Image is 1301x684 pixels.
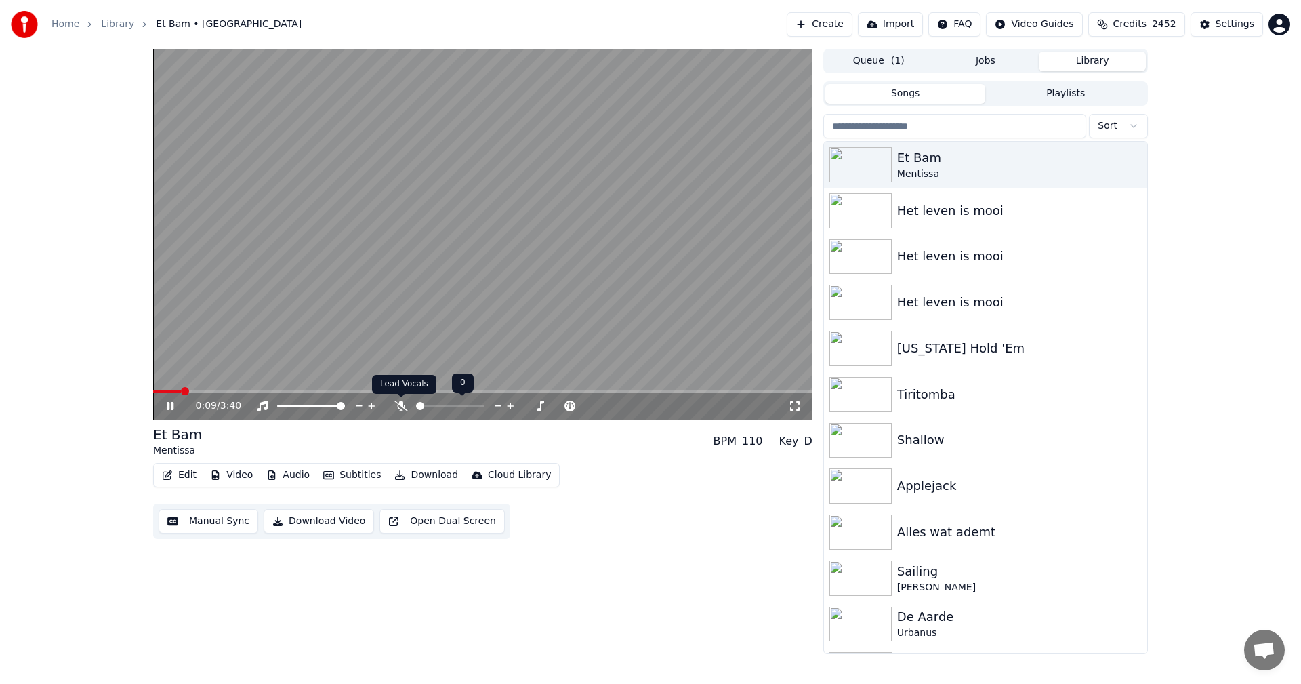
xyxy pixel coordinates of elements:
[897,293,1142,312] div: Het leven is mooi
[825,84,986,104] button: Songs
[897,477,1142,496] div: Applejack
[932,52,1039,71] button: Jobs
[891,54,905,68] span: ( 1 )
[264,509,374,534] button: Download Video
[897,430,1142,449] div: Shallow
[742,433,763,449] div: 110
[897,626,1142,640] div: Urbanus
[897,562,1142,581] div: Sailing
[1098,119,1117,133] span: Sort
[157,466,202,485] button: Edit
[985,84,1146,104] button: Playlists
[156,18,302,31] span: Et Bam • [GEOGRAPHIC_DATA]
[51,18,302,31] nav: breadcrumb
[825,52,932,71] button: Queue
[51,18,79,31] a: Home
[928,12,980,37] button: FAQ
[379,509,505,534] button: Open Dual Screen
[1113,18,1147,31] span: Credits
[1244,630,1285,670] div: Open chat
[1216,18,1254,31] div: Settings
[804,433,812,449] div: D
[1088,12,1185,37] button: Credits2452
[101,18,134,31] a: Library
[205,466,258,485] button: Video
[714,433,737,449] div: BPM
[897,385,1142,404] div: Tiritomba
[986,12,1082,37] button: Video Guides
[1039,52,1146,71] button: Library
[372,375,436,394] div: Lead Vocals
[153,425,202,444] div: Et Bam
[858,12,923,37] button: Import
[488,468,551,482] div: Cloud Library
[196,399,217,413] span: 0:09
[897,167,1142,181] div: Mentissa
[452,374,474,393] div: 0
[897,201,1142,220] div: Het leven is mooi
[897,607,1142,626] div: De Aarde
[389,466,463,485] button: Download
[1191,12,1263,37] button: Settings
[787,12,852,37] button: Create
[779,433,799,449] div: Key
[196,399,228,413] div: /
[897,148,1142,167] div: Et Bam
[220,399,241,413] span: 3:40
[11,11,38,38] img: youka
[897,523,1142,542] div: Alles wat ademt
[897,339,1142,358] div: [US_STATE] Hold 'Em
[318,466,386,485] button: Subtitles
[897,247,1142,266] div: Het leven is mooi
[153,444,202,458] div: Mentissa
[261,466,315,485] button: Audio
[1152,18,1176,31] span: 2452
[897,581,1142,595] div: [PERSON_NAME]
[159,509,258,534] button: Manual Sync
